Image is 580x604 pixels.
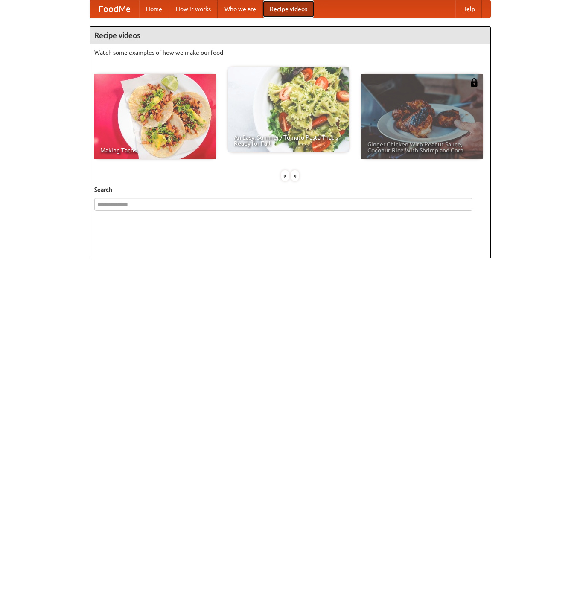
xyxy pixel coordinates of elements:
h5: Search [94,185,486,194]
a: Recipe videos [263,0,314,18]
div: » [291,170,299,181]
h4: Recipe videos [90,27,490,44]
a: Home [139,0,169,18]
a: Making Tacos [94,74,216,159]
a: Help [455,0,482,18]
a: An Easy, Summery Tomato Pasta That's Ready for Fall [228,67,349,152]
p: Watch some examples of how we make our food! [94,48,486,57]
span: An Easy, Summery Tomato Pasta That's Ready for Fall [234,134,343,146]
img: 483408.png [470,78,478,87]
span: Making Tacos [100,147,210,153]
a: How it works [169,0,218,18]
a: Who we are [218,0,263,18]
div: « [281,170,289,181]
a: FoodMe [90,0,139,18]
